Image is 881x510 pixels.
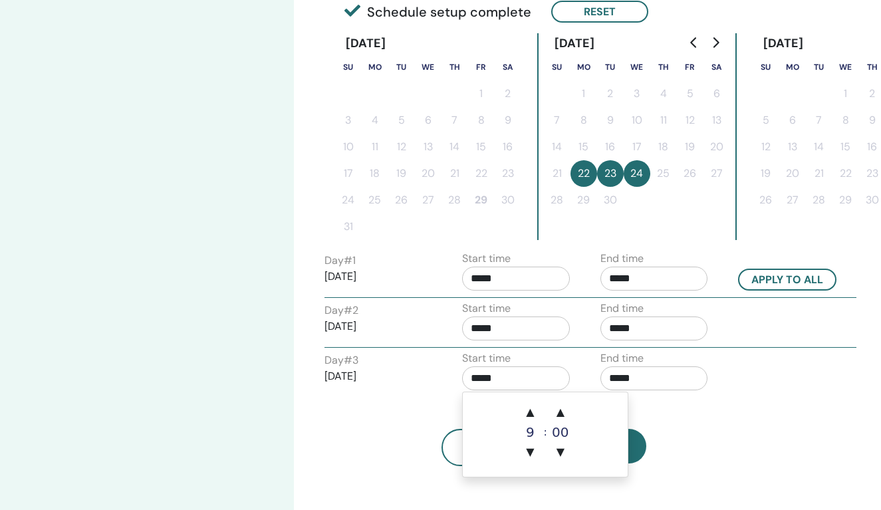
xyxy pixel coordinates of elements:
[597,134,624,160] button: 16
[388,134,415,160] button: 12
[677,80,703,107] button: 5
[832,80,859,107] button: 1
[388,160,415,187] button: 19
[677,134,703,160] button: 19
[415,134,441,160] button: 13
[570,134,597,160] button: 15
[597,187,624,213] button: 30
[570,187,597,213] button: 29
[650,107,677,134] button: 11
[543,399,547,465] div: :
[624,160,650,187] button: 24
[779,54,806,80] th: Monday
[703,107,730,134] button: 13
[335,54,362,80] th: Sunday
[547,426,574,439] div: 00
[832,160,859,187] button: 22
[544,54,570,80] th: Sunday
[753,33,815,54] div: [DATE]
[600,251,644,267] label: End time
[468,187,495,213] button: 29
[703,80,730,107] button: 6
[335,187,362,213] button: 24
[703,134,730,160] button: 20
[570,160,597,187] button: 22
[388,187,415,213] button: 26
[468,54,495,80] th: Friday
[684,29,705,56] button: Go to previous month
[600,350,644,366] label: End time
[495,134,521,160] button: 16
[517,439,543,465] span: ▼
[806,107,832,134] button: 7
[544,33,606,54] div: [DATE]
[495,80,521,107] button: 2
[779,187,806,213] button: 27
[779,107,806,134] button: 6
[738,269,836,291] button: Apply to all
[468,80,495,107] button: 1
[495,187,521,213] button: 30
[441,107,468,134] button: 7
[570,107,597,134] button: 8
[344,2,531,22] span: Schedule setup complete
[362,134,388,160] button: 11
[441,134,468,160] button: 14
[677,54,703,80] th: Friday
[650,134,677,160] button: 18
[650,54,677,80] th: Thursday
[677,160,703,187] button: 26
[324,303,358,319] label: Day # 2
[753,107,779,134] button: 5
[495,54,521,80] th: Saturday
[388,107,415,134] button: 5
[362,160,388,187] button: 18
[832,187,859,213] button: 29
[495,160,521,187] button: 23
[806,134,832,160] button: 14
[335,213,362,240] button: 31
[388,54,415,80] th: Tuesday
[650,80,677,107] button: 4
[441,54,468,80] th: Thursday
[832,107,859,134] button: 8
[753,160,779,187] button: 19
[544,160,570,187] button: 21
[335,160,362,187] button: 17
[624,80,650,107] button: 3
[362,187,388,213] button: 25
[335,107,362,134] button: 3
[650,160,677,187] button: 25
[324,368,432,384] p: [DATE]
[324,352,358,368] label: Day # 3
[544,107,570,134] button: 7
[335,33,397,54] div: [DATE]
[753,54,779,80] th: Sunday
[415,54,441,80] th: Wednesday
[597,54,624,80] th: Tuesday
[441,160,468,187] button: 21
[544,187,570,213] button: 28
[806,187,832,213] button: 28
[462,350,511,366] label: Start time
[415,160,441,187] button: 20
[462,251,511,267] label: Start time
[324,269,432,285] p: [DATE]
[362,107,388,134] button: 4
[547,399,574,426] span: ▲
[597,160,624,187] button: 23
[779,134,806,160] button: 13
[624,54,650,80] th: Wednesday
[362,54,388,80] th: Monday
[677,107,703,134] button: 12
[597,80,624,107] button: 2
[832,134,859,160] button: 15
[705,29,726,56] button: Go to next month
[415,107,441,134] button: 6
[441,429,539,466] button: Back
[324,253,356,269] label: Day # 1
[806,160,832,187] button: 21
[779,160,806,187] button: 20
[703,160,730,187] button: 27
[517,426,543,439] div: 9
